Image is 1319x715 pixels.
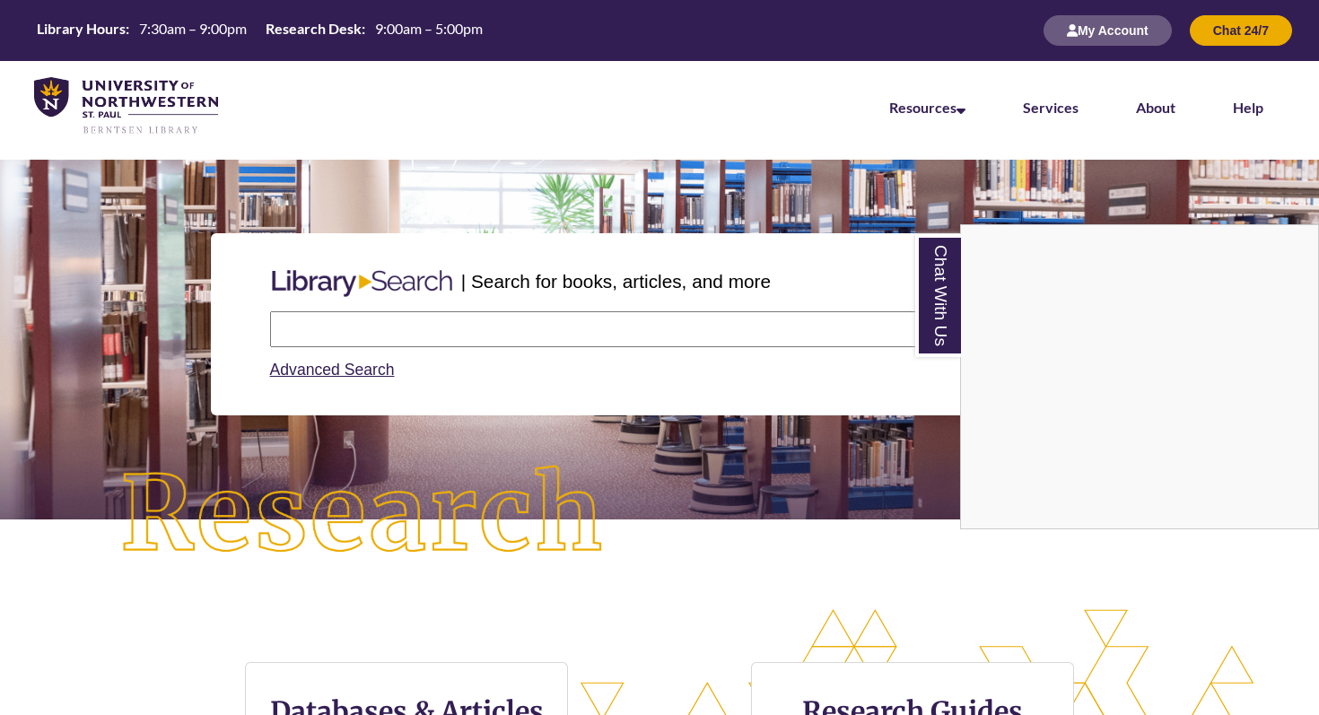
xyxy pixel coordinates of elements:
a: Help [1233,99,1263,116]
iframe: Chat Widget [961,225,1318,528]
a: Chat With Us [915,234,961,357]
a: Resources [889,99,965,116]
div: Chat With Us [960,224,1319,529]
img: UNWSP Library Logo [34,77,218,135]
a: Services [1023,99,1079,116]
a: About [1136,99,1175,116]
